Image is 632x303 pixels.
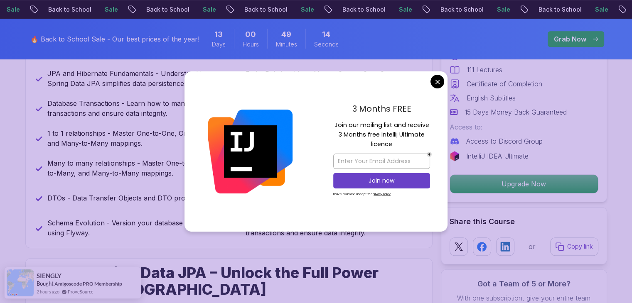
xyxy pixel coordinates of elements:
[37,288,59,295] span: 2 hours ago
[450,151,460,161] img: jetbrains logo
[567,242,593,251] p: Copy link
[450,216,598,227] h2: Share this Course
[37,280,54,287] span: Bought
[236,5,293,14] p: Back to School
[276,40,297,49] span: Minutes
[529,242,536,252] p: or
[47,68,224,88] p: JPA and Hibernate Fundamentals - Understand how Spring Data JPA simplifies data persistence.
[450,175,598,193] p: Upgrade Now
[40,5,97,14] p: Back to School
[138,5,195,14] p: Back to School
[214,29,223,40] span: 13 Days
[68,288,93,295] a: ProveSource
[30,34,199,44] p: 🔥 Back to School Sale - Our best prices of the year!
[7,269,34,296] img: provesource social proof notification image
[391,5,418,14] p: Sale
[47,158,224,178] p: Many to many relationships - Master One-to-One, One-to-Many, and Many-to-Many mappings.
[489,5,516,14] p: Sale
[587,5,614,14] p: Sale
[195,5,221,14] p: Sale
[47,98,224,118] p: Database Transactions - Learn how to manage transactions and ensure data integrity.
[293,5,320,14] p: Sale
[433,5,489,14] p: Back to School
[54,281,122,287] a: Amigoscode PRO Membership
[450,278,598,290] h3: Got a Team of 5 or More?
[47,218,224,238] p: Schema Evolution - Version your database effectively using Flyway.
[322,29,330,40] span: 14 Seconds
[334,5,391,14] p: Back to School
[243,40,259,49] span: Hours
[212,40,226,49] span: Days
[554,34,586,44] p: Grab Now
[37,272,61,279] span: SIENGLY
[97,5,123,14] p: Sale
[246,68,422,88] p: Entity Relationships - Master One-to-One, One-to-Many, and Many-to-Many mappings.
[466,136,543,146] p: Access to Discord Group
[550,237,598,256] button: Copy link
[47,193,211,203] p: DTOs - Data Transfer Objects and DTO projections.
[32,264,386,298] h1: Master Spring Data JPA – Unlock the Full Power of ORM in [GEOGRAPHIC_DATA]
[465,107,567,117] p: 15 Days Money Back Guaranteed
[47,128,224,148] p: 1 to 1 relationships - Master One-to-One, One-to-Many, and Many-to-Many mappings.
[466,151,529,161] p: IntelliJ IDEA Ultimate
[467,79,542,89] p: Certificate of Completion
[245,29,256,40] span: 0 Hours
[450,122,598,132] p: Access to:
[314,40,339,49] span: Seconds
[467,93,516,103] p: English Subtitles
[467,65,502,75] p: 111 Lectures
[450,174,598,193] button: Upgrade Now
[281,29,291,40] span: 49 Minutes
[531,5,587,14] p: Back to School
